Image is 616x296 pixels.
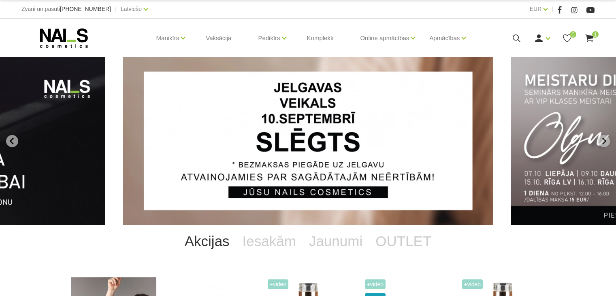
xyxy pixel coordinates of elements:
a: Komplekti [301,19,340,58]
a: Akcijas [178,225,236,257]
a: 0 [562,33,572,43]
a: Online apmācības [360,22,409,54]
span: +Video [462,279,483,289]
div: Zvani un pasūti [21,4,111,14]
button: Go to last slide [6,135,18,147]
a: Apmācības [429,22,460,54]
li: 1 of 14 [123,57,493,225]
a: Iesakām [236,225,303,257]
a: Jaunumi [303,225,369,257]
a: Latviešu [121,4,142,14]
span: +Video [365,279,386,289]
a: 1 [584,33,595,43]
span: 0 [570,31,576,38]
a: [PHONE_NUMBER] [60,6,111,12]
span: | [115,4,117,14]
span: 1 [592,31,599,38]
span: +Video [268,279,289,289]
span: | [552,4,553,14]
button: Next slide [598,135,610,147]
a: Manikīrs [156,22,179,54]
a: EUR [530,4,542,14]
a: Pedikīrs [258,22,280,54]
a: Vaksācija [199,19,238,58]
a: OUTLET [369,225,438,257]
